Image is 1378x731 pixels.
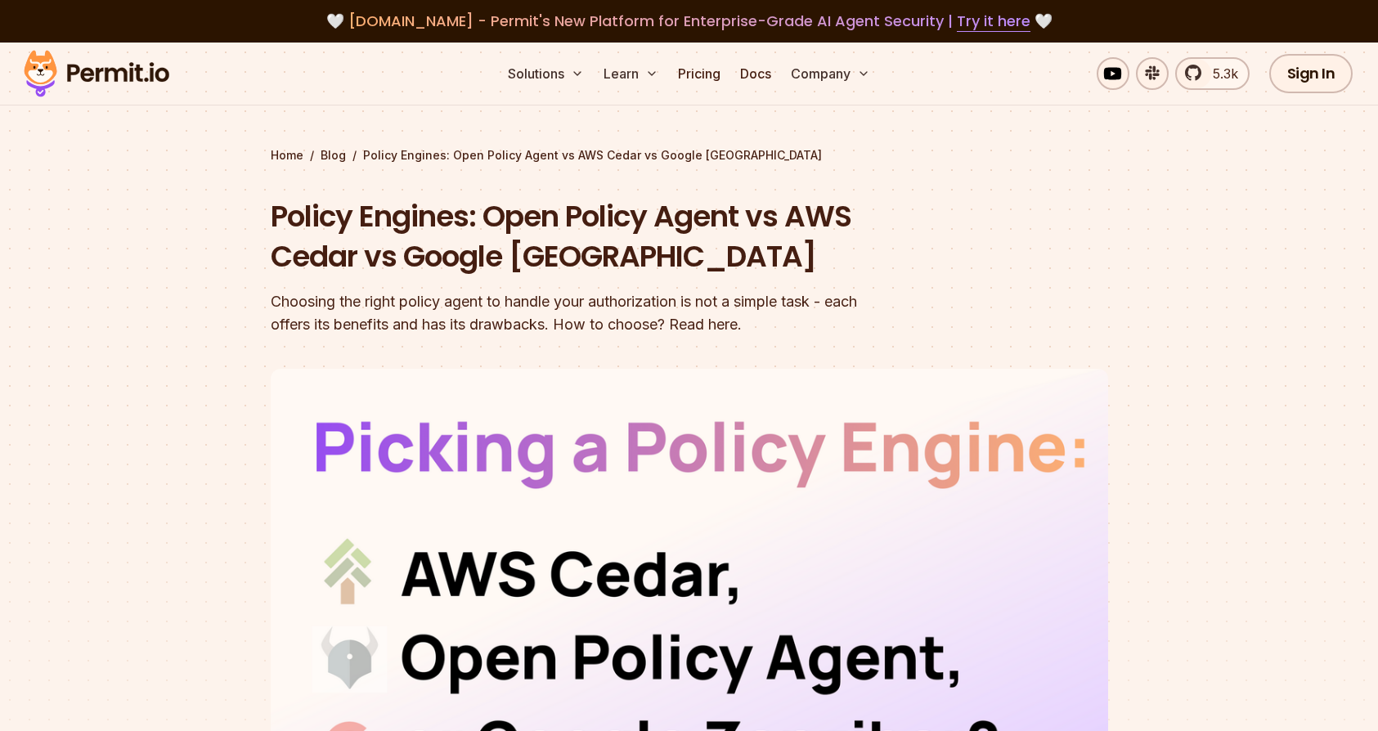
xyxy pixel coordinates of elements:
[39,10,1339,33] div: 🤍 🤍
[671,57,727,90] a: Pricing
[734,57,778,90] a: Docs
[1175,57,1250,90] a: 5.3k
[957,11,1030,32] a: Try it here
[501,57,590,90] button: Solutions
[321,147,346,164] a: Blog
[1203,64,1238,83] span: 5.3k
[784,57,877,90] button: Company
[271,196,899,277] h1: Policy Engines: Open Policy Agent vs AWS Cedar vs Google [GEOGRAPHIC_DATA]
[271,147,303,164] a: Home
[597,57,665,90] button: Learn
[271,147,1108,164] div: / /
[16,46,177,101] img: Permit logo
[348,11,1030,31] span: [DOMAIN_NAME] - Permit's New Platform for Enterprise-Grade AI Agent Security |
[271,290,899,336] div: Choosing the right policy agent to handle your authorization is not a simple task - each offers i...
[1269,54,1353,93] a: Sign In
